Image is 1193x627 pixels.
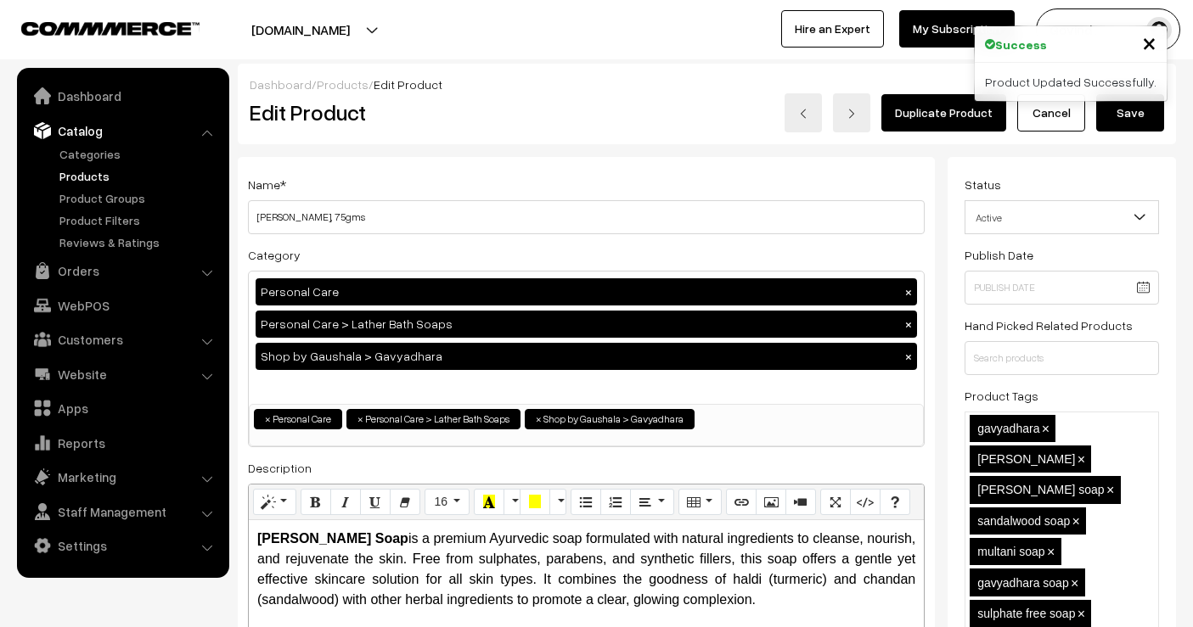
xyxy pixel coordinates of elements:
a: Product Groups [55,189,223,207]
span: gavyadhara soap [977,576,1068,590]
button: Paragraph [630,489,673,516]
span: × [1072,514,1080,529]
span: × [1071,576,1078,591]
img: COMMMERCE [21,22,200,35]
div: Product Updated Successfully. [975,63,1167,101]
label: Hand Picked Related Products [965,316,1133,334]
a: WebPOS [21,290,223,321]
div: Shop by Gaushala > Gavyadhara [256,343,917,370]
label: Description [248,459,312,477]
button: Font Size [425,489,470,516]
span: × [1042,422,1050,436]
a: My Subscription [899,10,1015,48]
span: sulphate free soap [977,607,1075,620]
input: Publish Date [965,271,1159,305]
button: Video [785,489,816,516]
button: Help [880,489,910,516]
span: Active [965,200,1159,234]
button: Underline (CTRL+U) [360,489,391,516]
button: × [901,349,916,364]
li: Personal Care [254,409,342,429]
span: Edit Product [374,77,442,92]
div: Personal Care > Lather Bath Soaps [256,311,917,338]
a: Duplicate Product [881,94,1006,132]
a: Website [21,359,223,389]
span: × [1078,452,1085,467]
button: Code View [850,489,881,516]
a: Categories [55,145,223,163]
span: gavyadhara [977,422,1039,435]
h2: Edit Product [250,99,616,126]
img: user [1146,17,1172,42]
img: right-arrow.png [847,109,857,119]
button: Govind . [1036,8,1180,51]
a: Products [317,77,369,92]
button: Unordered list (CTRL+SHIFT+NUM7) [571,489,601,516]
span: × [1047,545,1055,559]
button: Remove Font Style (CTRL+\) [390,489,420,516]
span: × [536,411,542,427]
button: [DOMAIN_NAME] [192,8,409,51]
a: Staff Management [21,496,223,527]
button: Close [1142,30,1156,55]
a: Marketing [21,462,223,492]
button: Style [253,489,296,516]
button: More Color [504,489,521,516]
button: More Color [549,489,566,516]
p: is a premium Ayurvedic soap formulated with natural ingredients to cleanse, nourish, and rejuvena... [257,529,915,610]
a: Customers [21,324,223,355]
button: Link (CTRL+K) [726,489,757,516]
button: Recent Color [474,489,504,516]
a: Reviews & Ratings [55,233,223,251]
button: Italic (CTRL+I) [330,489,361,516]
span: sandalwood soap [977,514,1070,528]
button: Picture [756,489,786,516]
b: [PERSON_NAME] Soap [257,531,408,546]
a: Reports [21,428,223,458]
button: Full Screen [820,489,851,516]
a: Cancel [1017,94,1085,132]
button: Save [1096,94,1164,132]
a: Orders [21,255,223,286]
span: × [357,411,363,427]
div: Personal Care [256,278,917,305]
a: COMMMERCE [21,17,170,37]
input: Search products [965,341,1159,375]
button: × [901,316,916,332]
span: × [265,411,271,427]
button: Ordered list (CTRL+SHIFT+NUM8) [600,489,631,516]
a: Apps [21,393,223,423]
a: Settings [21,530,223,561]
button: Table [678,489,722,516]
a: Dashboard [250,77,312,92]
li: Shop by Gaushala > Gavyadhara [525,409,695,429]
label: Product Tags [965,387,1038,405]
button: × [901,284,916,300]
span: multani soap [977,545,1044,558]
a: Catalog [21,115,223,146]
label: Name [248,176,286,193]
button: Bold (CTRL+B) [301,489,331,516]
label: Status [965,176,1001,193]
img: left-arrow.png [798,109,808,119]
strong: Success [995,36,1047,53]
label: Publish Date [965,246,1033,264]
span: 16 [434,495,447,508]
a: Dashboard [21,81,223,111]
span: × [1106,483,1114,497]
div: / / [250,76,1164,93]
a: Product Filters [55,211,223,229]
a: Products [55,167,223,185]
span: [PERSON_NAME] [977,452,1075,466]
input: Name [248,200,925,234]
span: [PERSON_NAME] soap [977,483,1104,496]
span: × [1142,26,1156,58]
a: Hire an Expert [781,10,884,48]
button: Background Color [520,489,550,516]
li: Personal Care > Lather Bath Soaps [346,409,521,429]
span: × [1078,607,1085,621]
span: Active [965,203,1158,232]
